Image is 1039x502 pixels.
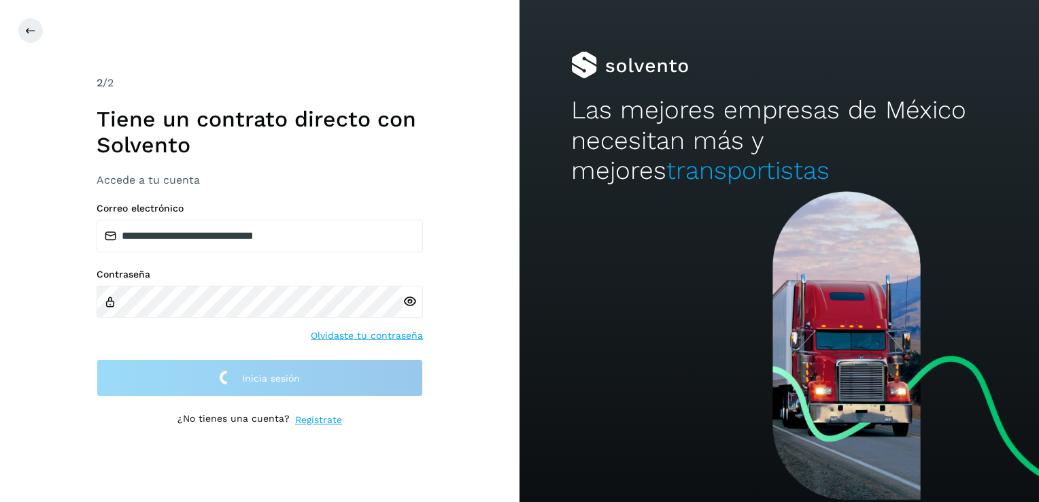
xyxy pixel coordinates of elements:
label: Contraseña [97,269,423,280]
label: Correo electrónico [97,203,423,214]
a: Olvidaste tu contraseña [311,329,423,343]
a: Regístrate [295,413,342,427]
h1: Tiene un contrato directo con Solvento [97,106,423,158]
h2: Las mejores empresas de México necesitan más y mejores [571,95,987,186]
span: Inicia sesión [242,373,300,383]
span: 2 [97,76,103,89]
button: Inicia sesión [97,359,423,397]
h3: Accede a tu cuenta [97,173,423,186]
span: transportistas [666,156,830,185]
p: ¿No tienes una cuenta? [177,413,290,427]
div: /2 [97,75,423,91]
